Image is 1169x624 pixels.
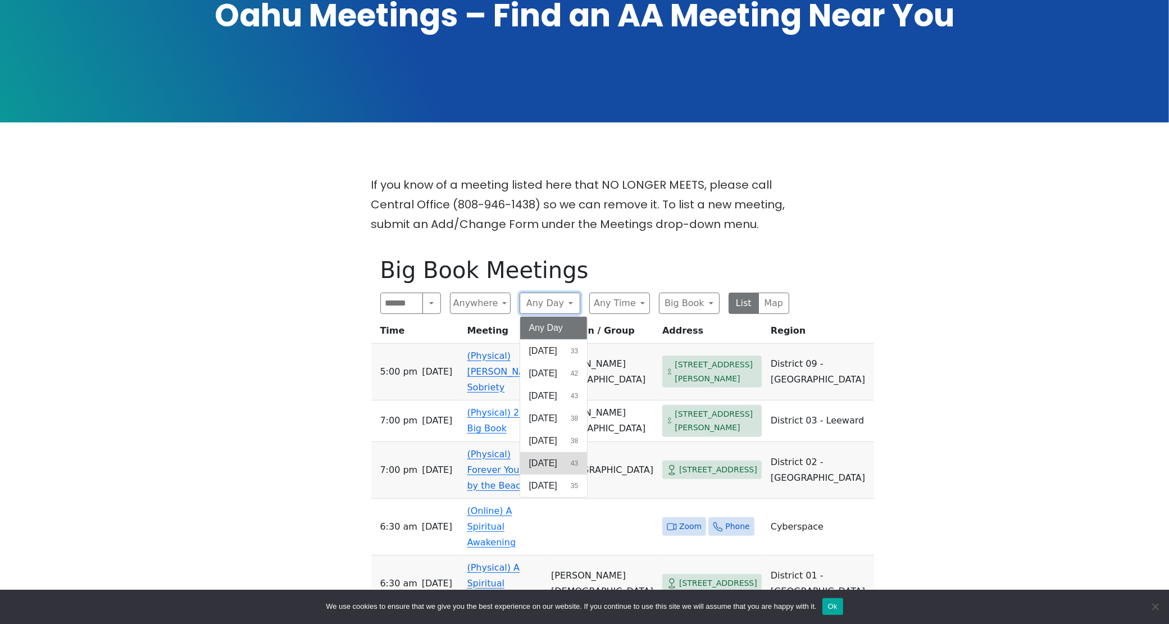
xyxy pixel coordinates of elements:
a: (Physical) [PERSON_NAME] Sobriety [467,350,542,393]
td: District 01 - [GEOGRAPHIC_DATA] [766,555,874,612]
span: [DATE] [529,389,557,403]
span: 6:30 AM [380,576,417,591]
span: [DATE] [529,434,557,448]
td: [DEMOGRAPHIC_DATA] [547,442,658,499]
th: Address [658,323,766,344]
div: Any Day [520,316,588,498]
a: (Physical) 209 Big Book [467,407,531,434]
span: [DATE] [529,367,557,380]
input: Search [380,293,424,314]
span: 38 results [571,436,578,446]
td: [PERSON_NAME][GEOGRAPHIC_DATA] [547,344,658,400]
span: 5:00 PM [380,364,418,380]
span: 42 results [571,368,578,379]
span: No [1149,601,1161,612]
a: (Physical) A Spiritual Awakening [467,562,520,604]
h1: Big Book Meetings [380,257,789,284]
th: Region [766,323,874,344]
a: (Physical) Forever Young by the Beach [467,449,531,491]
button: Anywhere [450,293,511,314]
th: Meeting [463,323,547,344]
button: [DATE]33 results [520,340,588,362]
span: [DATE] [422,413,452,429]
span: 7:00 PM [380,462,418,478]
span: [DATE] [529,479,557,493]
td: District 03 - Leeward [766,400,874,442]
button: [DATE]43 results [520,385,588,407]
button: [DATE]43 results [520,452,588,475]
th: Time [371,323,463,344]
a: (Online) A Spiritual Awakening [467,505,516,548]
td: District 02 - [GEOGRAPHIC_DATA] [766,442,874,499]
span: [DATE] [422,364,452,380]
span: We use cookies to ensure that we give you the best experience on our website. If you continue to ... [326,601,816,612]
button: Big Book [659,293,720,314]
button: [DATE]42 results [520,362,588,385]
span: 43 results [571,391,578,401]
span: [STREET_ADDRESS] [679,463,757,477]
span: 43 results [571,458,578,468]
button: [DATE]38 results [520,407,588,430]
button: [DATE]38 results [520,430,588,452]
span: [STREET_ADDRESS][PERSON_NAME] [675,407,757,435]
td: District 09 - [GEOGRAPHIC_DATA] [766,344,874,400]
span: 38 results [571,413,578,423]
span: 35 results [571,481,578,491]
span: [STREET_ADDRESS][PERSON_NAME] [675,358,757,385]
span: [DATE] [529,344,557,358]
span: [STREET_ADDRESS] [679,576,757,590]
span: 7:00 PM [380,413,418,429]
span: [DATE] [422,519,452,535]
button: List [729,293,759,314]
button: Ok [822,598,843,615]
span: [DATE] [422,462,452,478]
span: 6:30 AM [380,519,417,535]
button: Any Day [520,317,588,339]
span: Phone [725,520,749,534]
td: Cyberspace [766,499,874,555]
td: [PERSON_NAME][DEMOGRAPHIC_DATA] [547,555,658,612]
button: Any Day [520,293,580,314]
span: 33 results [571,346,578,356]
button: [DATE]35 results [520,475,588,497]
button: Any Time [589,293,650,314]
button: Map [758,293,789,314]
td: [PERSON_NAME][GEOGRAPHIC_DATA] [547,400,658,442]
span: [DATE] [422,576,452,591]
th: Location / Group [547,323,658,344]
span: Zoom [679,520,702,534]
span: [DATE] [529,412,557,425]
span: [DATE] [529,457,557,470]
button: Search [422,293,440,314]
p: If you know of a meeting listed here that NO LONGER MEETS, please call Central Office (808-946-14... [371,175,798,234]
